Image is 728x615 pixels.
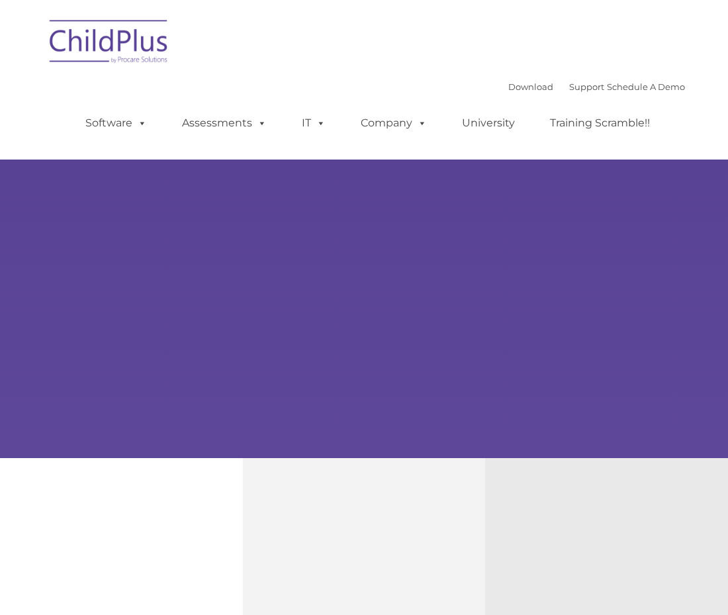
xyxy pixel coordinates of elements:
a: IT [289,110,339,136]
a: Schedule A Demo [607,81,685,92]
a: Training Scramble!! [537,110,663,136]
a: Download [508,81,553,92]
img: ChildPlus by Procare Solutions [43,11,175,77]
a: Software [72,110,160,136]
font: | [508,81,685,92]
a: Assessments [169,110,280,136]
a: Company [347,110,440,136]
a: University [449,110,528,136]
a: Support [569,81,604,92]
